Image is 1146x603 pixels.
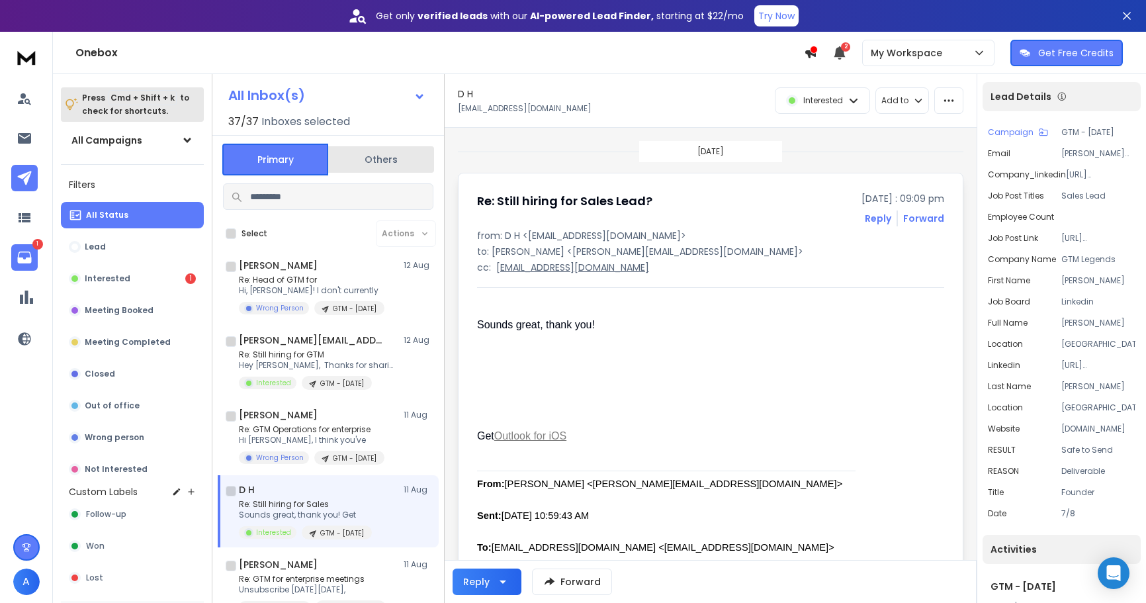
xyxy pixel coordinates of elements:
[61,234,204,260] button: Lead
[256,528,291,537] p: Interested
[1061,127,1135,138] p: GTM - [DATE]
[85,432,144,443] p: Wrong person
[256,378,291,388] p: Interested
[1061,254,1135,265] p: GTM Legends
[61,424,204,451] button: Wrong person
[61,265,204,292] button: Interested1
[991,90,1051,103] p: Lead Details
[239,259,318,272] h1: [PERSON_NAME]
[1061,297,1135,307] p: Linkedin
[404,260,433,271] p: 12 Aug
[404,335,433,346] p: 12 Aug
[988,381,1031,392] p: Last Name
[1061,148,1135,159] p: [PERSON_NAME][EMAIL_ADDRESS][DOMAIN_NAME]
[458,103,592,114] p: [EMAIL_ADDRESS][DOMAIN_NAME]
[228,89,305,102] h1: All Inbox(s)
[256,303,304,313] p: Wrong Person
[404,410,433,420] p: 11 Aug
[988,318,1028,328] p: Full Name
[86,573,103,583] span: Lost
[261,114,350,130] h3: Inboxes selected
[61,202,204,228] button: All Status
[865,212,891,225] button: Reply
[85,400,140,411] p: Out of office
[1061,275,1135,286] p: [PERSON_NAME]
[320,528,364,538] p: GTM - [DATE]
[988,339,1023,349] p: location
[988,275,1030,286] p: First Name
[988,360,1020,371] p: linkedin
[418,9,488,23] strong: verified leads
[61,393,204,419] button: Out of office
[881,95,908,106] p: Add to
[239,424,384,435] p: Re: GTM Operations for enterprise
[222,144,328,175] button: Primary
[1061,508,1135,519] p: 7/8
[239,408,318,422] h1: [PERSON_NAME]
[328,145,434,174] button: Others
[988,402,1023,413] p: Location
[13,569,40,595] button: A
[477,510,502,521] b: Sent:
[13,45,40,70] img: logo
[1061,318,1135,328] p: [PERSON_NAME]
[85,464,148,475] p: Not Interested
[333,453,376,463] p: GTM - [DATE]
[61,175,204,194] h3: Filters
[988,508,1006,519] p: Date
[477,479,505,489] b: From:
[242,228,267,239] label: Select
[86,210,128,220] p: All Status
[1061,381,1135,392] p: [PERSON_NAME]
[239,483,255,496] h1: D H
[256,453,304,463] p: Wrong Person
[333,304,376,314] p: GTM - [DATE]
[185,273,196,284] div: 1
[85,337,171,348] p: Meeting Completed
[1061,424,1135,434] p: [DOMAIN_NAME]
[404,485,433,495] p: 11 Aug
[85,369,115,379] p: Closed
[697,146,724,157] p: [DATE]
[1066,169,1135,180] p: [URL][DOMAIN_NAME]
[61,456,204,483] button: Not Interested
[239,334,384,347] h1: [PERSON_NAME][EMAIL_ADDRESS][DOMAIN_NAME]
[239,360,398,371] p: Hey [PERSON_NAME], Thanks for sharing your
[239,499,372,510] p: Re: Still hiring for Sales
[86,541,105,551] span: Won
[991,580,1133,593] h1: GTM - [DATE]
[754,5,799,26] button: Try Now
[477,542,492,553] b: To:
[988,424,1020,434] p: website
[988,445,1016,455] p: RESULT
[1038,46,1114,60] p: Get Free Credits
[71,134,142,147] h1: All Campaigns
[239,574,386,584] p: Re: GTM for enterprise meetings
[903,212,944,225] div: Forward
[85,305,154,316] p: Meeting Booked
[463,575,490,588] div: Reply
[988,466,1019,477] p: REASON
[61,533,204,559] button: Won
[75,45,804,61] h1: Onebox
[1098,557,1129,589] div: Open Intercom Messenger
[85,273,130,284] p: Interested
[320,379,364,389] p: GTM - [DATE]
[803,95,843,106] p: Interested
[871,46,948,60] p: My Workspace
[218,82,436,109] button: All Inbox(s)
[861,192,944,205] p: [DATE] : 09:09 pm
[376,9,744,23] p: Get only with our starting at $22/mo
[988,169,1066,180] p: company_linkedin
[85,242,106,252] p: Lead
[477,317,863,333] div: Sounds great, thank you!
[988,233,1038,244] p: Job Post Link
[404,559,433,570] p: 11 Aug
[453,569,521,595] button: Reply
[228,114,259,130] span: 37 / 37
[988,127,1048,138] button: Campaign
[477,428,863,444] div: Get
[239,510,372,520] p: Sounds great, thank you! Get
[988,254,1056,265] p: Company Name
